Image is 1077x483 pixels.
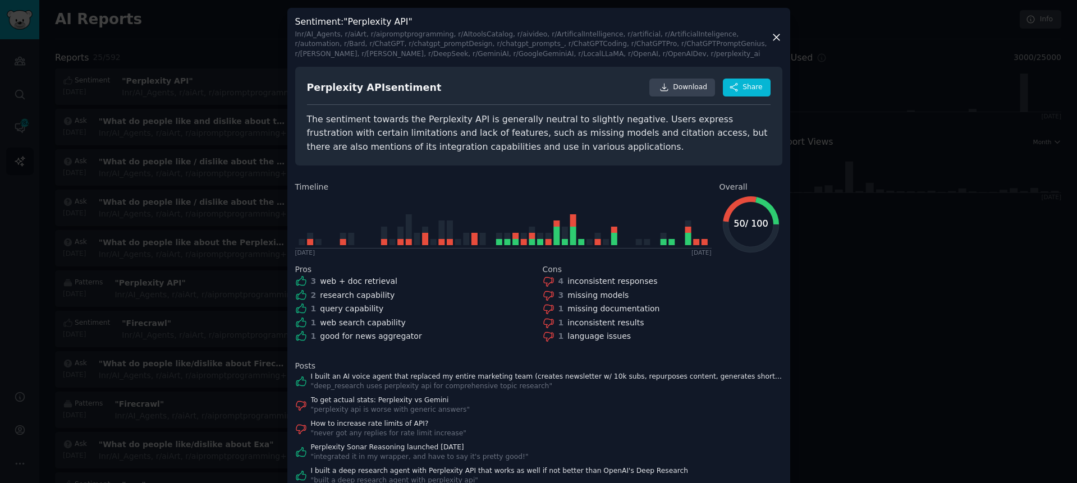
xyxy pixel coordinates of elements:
[567,303,659,315] div: missing documentation
[723,79,770,96] button: Share
[320,275,397,287] div: web + doc retrieval
[311,452,529,462] div: " integrated it in my wrapper, and have to say it's pretty good! "
[295,360,316,372] span: Posts
[311,443,529,453] a: Perplexity Sonar Reasoning launched [DATE]
[311,429,466,439] div: " never got any replies for rate limit increase "
[295,181,329,193] span: Timeline
[649,79,715,96] a: Download
[311,395,470,406] a: To get actual stats: Perplexity vs Gemini
[311,372,782,382] a: I built an AI voice agent that replaced my entire marketing team (creates newsletter w/ 10k subs,...
[558,289,564,301] div: 3
[295,249,315,256] div: [DATE]
[320,289,395,301] div: research capability
[558,317,564,329] div: 1
[719,181,748,193] span: Overall
[295,16,771,59] h3: Sentiment : "Perplexity API"
[295,30,771,59] div: In r/AI_Agents, r/aiArt, r/aipromptprogramming, r/AItoolsCatalog, r/aivideo, r/ArtificalIntellige...
[307,81,442,95] div: Perplexity API sentiment
[311,275,317,287] div: 3
[307,113,771,154] div: The sentiment towards the Perplexity API is generally neutral to slightly negative. Users express...
[311,317,317,329] div: 1
[543,264,562,275] span: Cons
[320,303,383,315] div: query capability
[311,405,470,415] div: " perplexity api is worse with generic answers "
[567,275,657,287] div: inconsistent responses
[743,82,762,93] span: Share
[734,218,768,229] text: 50 / 100
[320,330,421,342] div: good for news aggregator
[558,275,564,287] div: 4
[691,249,712,256] div: [DATE]
[311,381,782,392] div: " deep_research uses perplexity api for comprehensive topic research "
[567,330,631,342] div: language issues
[311,419,466,429] a: How to increase rate limits of API?
[558,330,564,342] div: 1
[673,82,707,93] span: Download
[320,317,405,329] div: web search capability
[311,289,317,301] div: 2
[311,466,689,476] a: I built a deep research agent with Perplexity API that works as well if not better than OpenAI's ...
[567,317,644,329] div: inconsistent results
[311,303,317,315] div: 1
[558,303,564,315] div: 1
[295,264,312,275] span: Pros
[311,330,317,342] div: 1
[567,289,629,301] div: missing models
